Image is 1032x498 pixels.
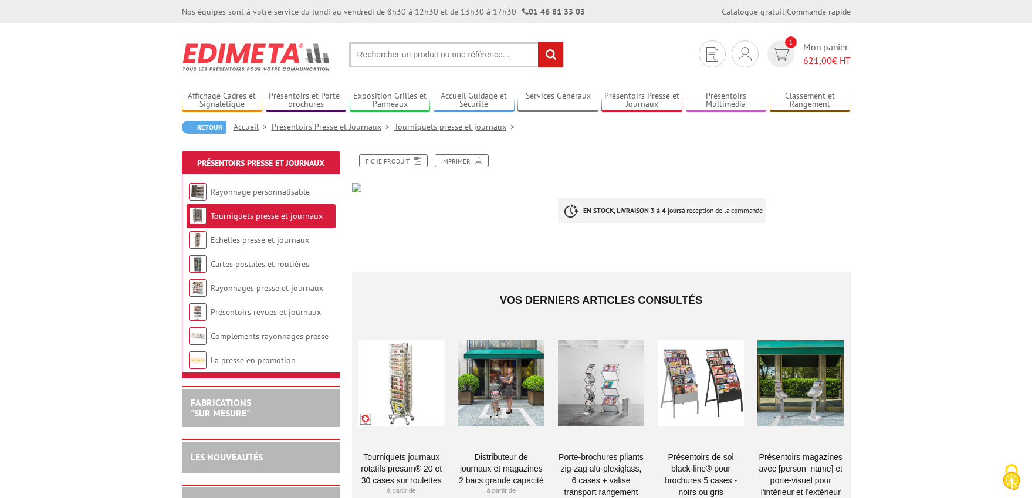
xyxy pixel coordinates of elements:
[706,47,718,62] img: devis rapide
[500,294,702,306] span: Vos derniers articles consultés
[803,55,832,66] span: 621,00
[349,42,564,67] input: Rechercher un produit ou une référence...
[739,47,752,61] img: devis rapide
[191,397,251,419] a: FABRICATIONS"Sur Mesure"
[803,54,851,67] span: € HT
[558,198,766,223] p: à réception de la commande
[266,91,347,110] a: Présentoirs et Porte-brochures
[272,121,394,132] a: Présentoirs Presse et Journaux
[189,231,207,249] img: Echelles presse et journaux
[601,91,682,110] a: Présentoirs Presse et Journaux
[358,486,445,496] p: À partir de
[359,154,428,167] a: Fiche produit
[211,259,309,269] a: Cartes postales et routières
[522,6,585,17] strong: 01 46 81 33 03
[211,187,310,197] a: Rayonnage personnalisable
[722,6,851,18] div: |
[182,35,331,79] img: Edimeta
[435,154,489,167] a: Imprimer
[764,40,851,67] a: devis rapide 1 Mon panier 621,00€ HT
[787,6,851,17] a: Commande rapide
[211,211,323,221] a: Tourniquets presse et journaux
[189,327,207,345] img: Compléments rayonnages presse
[189,183,207,201] img: Rayonnage personnalisable
[211,331,329,341] a: Compléments rayonnages presse
[189,279,207,297] img: Rayonnages presse et journaux
[772,48,789,61] img: devis rapide
[722,6,785,17] a: Catalogue gratuit
[458,451,544,486] a: Distributeur de journaux et magazines 2 bacs grande capacité
[189,255,207,273] img: Cartes postales et routières
[350,91,431,110] a: Exposition Grilles et Panneaux
[583,206,682,215] strong: EN STOCK, LIVRAISON 3 à 4 jours
[686,91,767,110] a: Présentoirs Multimédia
[211,235,309,245] a: Echelles presse et journaux
[997,463,1026,492] img: Cookies (fenêtre modale)
[558,451,644,498] a: Porte-Brochures pliants ZIG-ZAG Alu-Plexiglass, 6 cases + valise transport rangement
[770,91,851,110] a: Classement et Rangement
[182,91,263,110] a: Affichage Cadres et Signalétique
[991,458,1032,498] button: Cookies (fenêtre modale)
[358,451,445,486] a: Tourniquets journaux rotatifs Presam® 20 et 30 cases sur roulettes
[785,36,797,48] span: 1
[211,355,296,365] a: La presse en promotion
[517,91,598,110] a: Services Généraux
[434,91,515,110] a: Accueil Guidage et Sécurité
[757,451,844,498] a: Présentoirs Magazines avec [PERSON_NAME] et porte-visuel pour l'intérieur et l'extérieur
[189,303,207,321] img: Présentoirs revues et journaux
[394,121,519,132] a: Tourniquets presse et journaux
[211,283,323,293] a: Rayonnages presse et journaux
[538,42,563,67] input: rechercher
[234,121,272,132] a: Accueil
[182,6,585,18] div: Nos équipes sont à votre service du lundi au vendredi de 8h30 à 12h30 et de 13h30 à 17h30
[658,451,744,498] a: Présentoirs de sol Black-Line® pour brochures 5 Cases - Noirs ou Gris
[189,207,207,225] img: Tourniquets presse et journaux
[197,158,324,168] a: Présentoirs Presse et Journaux
[458,486,544,496] p: À partir de
[182,121,226,134] a: Retour
[189,351,207,369] img: La presse en promotion
[211,307,321,317] a: Présentoirs revues et journaux
[803,40,851,67] span: Mon panier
